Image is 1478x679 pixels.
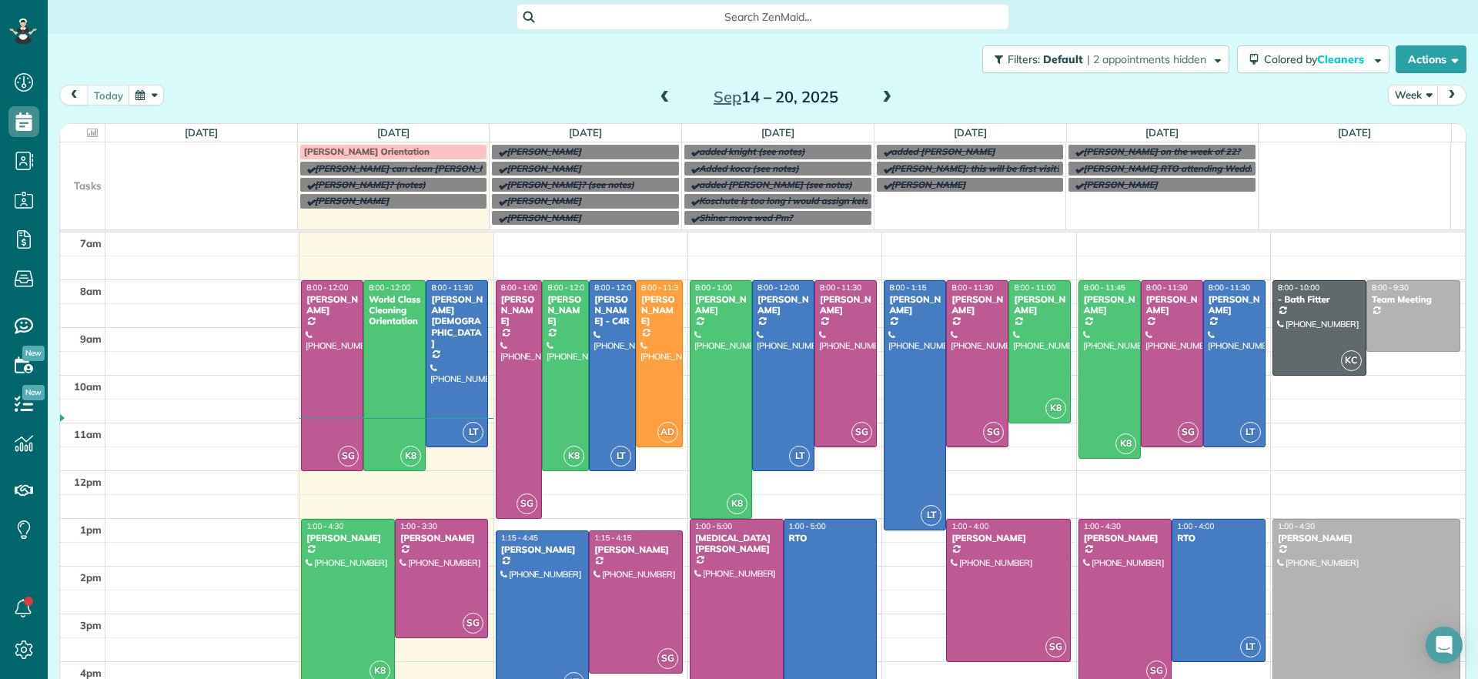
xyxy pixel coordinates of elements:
span: 8:00 - 1:15 [889,283,926,293]
span: [PERSON_NAME] RTO attending Wedding [1083,162,1263,174]
span: [PERSON_NAME] can clean [PERSON_NAME] [315,162,509,174]
span: SG [1045,637,1066,657]
span: 9am [80,333,102,345]
div: [PERSON_NAME] [951,294,1004,316]
span: 8:00 - 12:00 [547,283,589,293]
span: | 2 appointments hidden [1087,52,1206,66]
div: [PERSON_NAME] [888,294,941,316]
div: Team Meeting [1371,294,1456,305]
span: 8:00 - 12:00 [757,283,799,293]
button: Filters: Default | 2 appointments hidden [982,45,1229,73]
span: SG [1178,422,1199,443]
span: LT [610,446,631,467]
span: AD [657,422,678,443]
span: 8:00 - 12:00 [306,283,348,293]
a: [DATE] [761,126,794,139]
div: RTO [1176,533,1261,544]
span: 8:00 - 11:30 [1209,283,1250,293]
a: [DATE] [1338,126,1371,139]
span: K8 [400,446,421,467]
span: 8:00 - 12:00 [594,283,636,293]
span: Shiner move wed Pm? [699,212,793,223]
span: 8:00 - 10:00 [1278,283,1319,293]
div: World Class Cleaning Orientation [368,294,421,327]
span: 1:00 - 3:30 [400,521,437,531]
span: K8 [1045,398,1066,419]
span: LT [1240,422,1261,443]
div: [PERSON_NAME] [400,533,484,544]
span: [PERSON_NAME] [315,195,390,206]
span: [PERSON_NAME] [507,195,581,206]
button: next [1437,85,1466,105]
div: [PERSON_NAME] [306,533,390,544]
span: 11am [74,428,102,440]
span: added knight (see notes) [699,145,805,157]
span: SG [657,648,678,669]
span: 8:00 - 11:30 [1146,283,1188,293]
span: 8:00 - 11:30 [431,283,473,293]
span: New [22,346,45,361]
span: 1:00 - 5:00 [789,521,826,531]
span: LT [463,422,483,443]
span: 8:00 - 11:00 [1014,283,1055,293]
span: [PERSON_NAME] [507,145,581,157]
div: [PERSON_NAME] [1013,294,1066,316]
span: Koschute is too long i would assign kelsey [699,195,878,206]
span: [PERSON_NAME] [507,162,581,174]
span: Sep [714,87,741,106]
span: 7am [80,237,102,249]
span: SG [463,613,483,634]
span: 10am [74,380,102,393]
div: [PERSON_NAME] [306,294,359,316]
span: [PERSON_NAME] on the week of 22? [1083,145,1240,157]
span: 8:00 - 11:30 [951,283,993,293]
div: [PERSON_NAME] [1277,533,1456,544]
span: Default [1043,52,1084,66]
div: [PERSON_NAME] [1083,533,1168,544]
button: prev [59,85,89,105]
div: [PERSON_NAME] [500,544,585,555]
span: 8:00 - 12:00 [369,283,410,293]
span: 8:00 - 11:30 [641,283,683,293]
span: [PERSON_NAME]: this will be first visit? [891,162,1061,174]
div: [PERSON_NAME][DEMOGRAPHIC_DATA] [430,294,483,350]
div: [PERSON_NAME] [819,294,872,316]
div: [PERSON_NAME] [1083,294,1136,316]
span: SG [517,493,537,514]
span: KC [1341,350,1362,371]
div: [PERSON_NAME] [500,294,538,327]
span: K8 [1115,433,1136,454]
span: [PERSON_NAME] [891,179,966,190]
div: [PERSON_NAME] [757,294,810,316]
span: 1:00 - 4:30 [1278,521,1315,531]
a: [DATE] [377,126,410,139]
a: [DATE] [954,126,987,139]
div: RTO [788,533,873,544]
span: LT [921,505,941,526]
span: 8am [80,285,102,297]
div: Open Intercom Messenger [1426,627,1463,664]
span: [PERSON_NAME] Orientation [304,145,430,157]
span: Colored by [1264,52,1369,66]
button: Actions [1396,45,1466,73]
span: [PERSON_NAME]? (see notes) [507,179,634,190]
span: 8:00 - 11:30 [820,283,861,293]
span: [PERSON_NAME] [1083,179,1158,190]
a: [DATE] [1145,126,1179,139]
button: today [87,85,130,105]
span: 1:00 - 5:00 [695,521,732,531]
span: LT [1240,637,1261,657]
div: [PERSON_NAME] [640,294,678,327]
div: [PERSON_NAME] - C4R [594,294,631,327]
a: [DATE] [185,126,218,139]
span: 8:00 - 1:00 [695,283,732,293]
div: [PERSON_NAME] [594,544,678,555]
h2: 14 – 20, 2025 [680,89,872,105]
span: 1pm [80,523,102,536]
a: [DATE] [569,126,602,139]
span: 1:00 - 4:00 [1177,521,1214,531]
span: 1:15 - 4:15 [594,533,631,543]
span: 1:00 - 4:00 [951,521,988,531]
span: K8 [727,493,747,514]
span: [PERSON_NAME] [507,212,581,223]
